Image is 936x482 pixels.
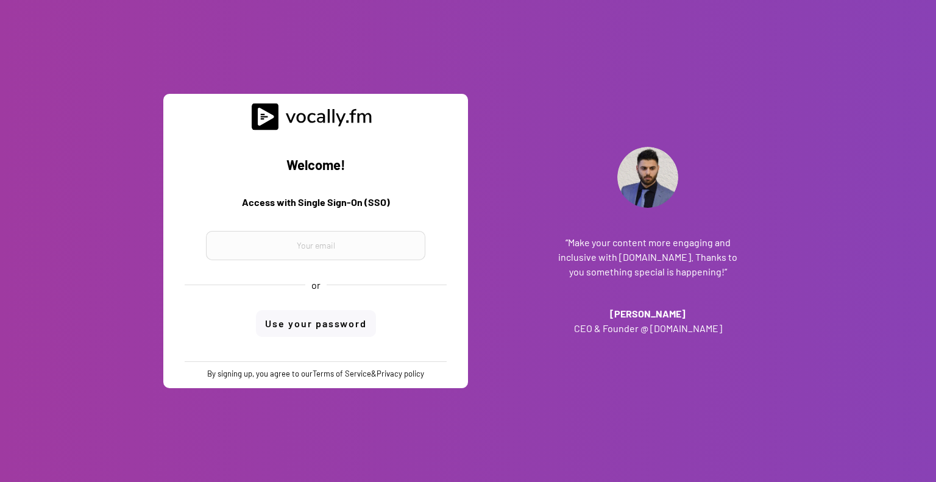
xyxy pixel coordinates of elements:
[256,310,376,337] button: Use your password
[172,155,459,177] h2: Welcome!
[206,231,425,260] input: Your email
[556,321,739,336] h3: CEO & Founder @ [DOMAIN_NAME]
[252,103,380,130] img: vocally%20logo.svg
[556,307,739,321] h3: [PERSON_NAME]
[377,369,424,378] a: Privacy policy
[172,195,459,217] h3: Access with Single Sign-On (SSO)
[556,235,739,279] h3: “Make your content more engaging and inclusive with [DOMAIN_NAME]. Thanks to you something specia...
[313,369,371,378] a: Terms of Service
[617,147,678,208] img: Addante_Profile.png
[311,278,321,292] div: or
[207,368,424,379] div: By signing up, you agree to our &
